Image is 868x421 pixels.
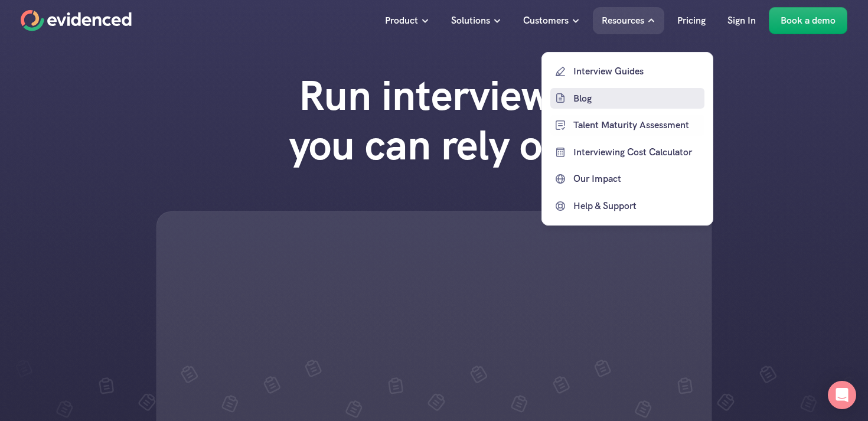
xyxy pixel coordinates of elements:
[573,198,701,214] p: Help & Support
[727,13,756,28] p: Sign In
[602,13,644,28] p: Resources
[573,145,701,160] p: Interviewing Cost Calculator
[266,71,602,170] h1: Run interviews you can rely on.
[550,142,704,163] a: Interviewing Cost Calculator
[781,13,836,28] p: Book a demo
[550,168,704,190] a: Our Impact
[769,7,847,34] a: Book a demo
[550,195,704,217] a: Help & Support
[550,87,704,109] a: Blog
[21,10,132,31] a: Home
[451,13,490,28] p: Solutions
[668,7,714,34] a: Pricing
[385,13,418,28] p: Product
[828,381,856,409] div: Open Intercom Messenger
[677,13,706,28] p: Pricing
[523,13,569,28] p: Customers
[573,90,701,106] p: Blog
[550,61,704,82] a: Interview Guides
[719,7,765,34] a: Sign In
[573,64,701,79] p: Interview Guides
[550,115,704,136] a: Talent Maturity Assessment
[573,118,701,133] p: Talent Maturity Assessment
[573,171,701,187] p: Our Impact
